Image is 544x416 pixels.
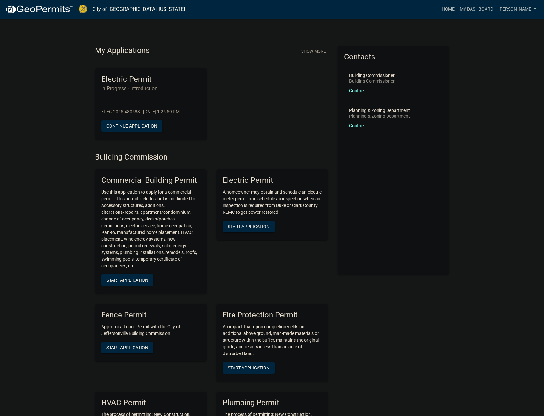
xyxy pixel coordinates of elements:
[101,97,200,103] p: |
[101,189,200,269] p: Use this application to apply for a commercial permit. This permit includes, but is not limited t...
[349,73,395,78] p: Building Commissioner
[101,274,153,286] button: Start Application
[223,176,322,185] h5: Electric Permit
[349,114,410,118] p: Planning & Zoning Department
[101,75,200,84] h5: Electric Permit
[228,224,270,229] span: Start Application
[439,3,457,15] a: Home
[101,310,200,320] h5: Fence Permit
[223,362,275,374] button: Start Application
[344,52,443,62] h5: Contacts
[79,5,87,13] img: City of Jeffersonville, Indiana
[457,3,496,15] a: My Dashboard
[95,152,328,162] h4: Building Commission
[223,323,322,357] p: An impact that upon completion yields no additional above ground, man-made materials or structure...
[349,88,365,93] a: Contact
[228,365,270,370] span: Start Application
[223,221,275,232] button: Start Application
[101,176,200,185] h5: Commercial Building Permit
[101,85,200,92] h6: In Progress - Introduction
[106,345,148,350] span: Start Application
[101,342,153,353] button: Start Application
[223,398,322,407] h5: Plumbing Permit
[496,3,539,15] a: [PERSON_NAME]
[223,189,322,216] p: A homeowner may obtain and schedule an electric meter permit and schedule an inspection when an i...
[106,278,148,283] span: Start Application
[101,108,200,115] p: ELEC-2025-480583 - [DATE] 1:25:59 PM
[101,120,162,132] button: Continue Application
[101,398,200,407] h5: HVAC Permit
[95,46,149,56] h4: My Applications
[101,323,200,337] p: Apply for a Fence Permit with the City of Jeffersonville Building Commission.
[349,123,365,128] a: Contact
[299,46,328,56] button: Show More
[92,4,185,15] a: City of [GEOGRAPHIC_DATA], [US_STATE]
[223,310,322,320] h5: Fire Protection Permit
[349,79,395,83] p: Building Commissioner
[349,108,410,113] p: Planning & Zoning Department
